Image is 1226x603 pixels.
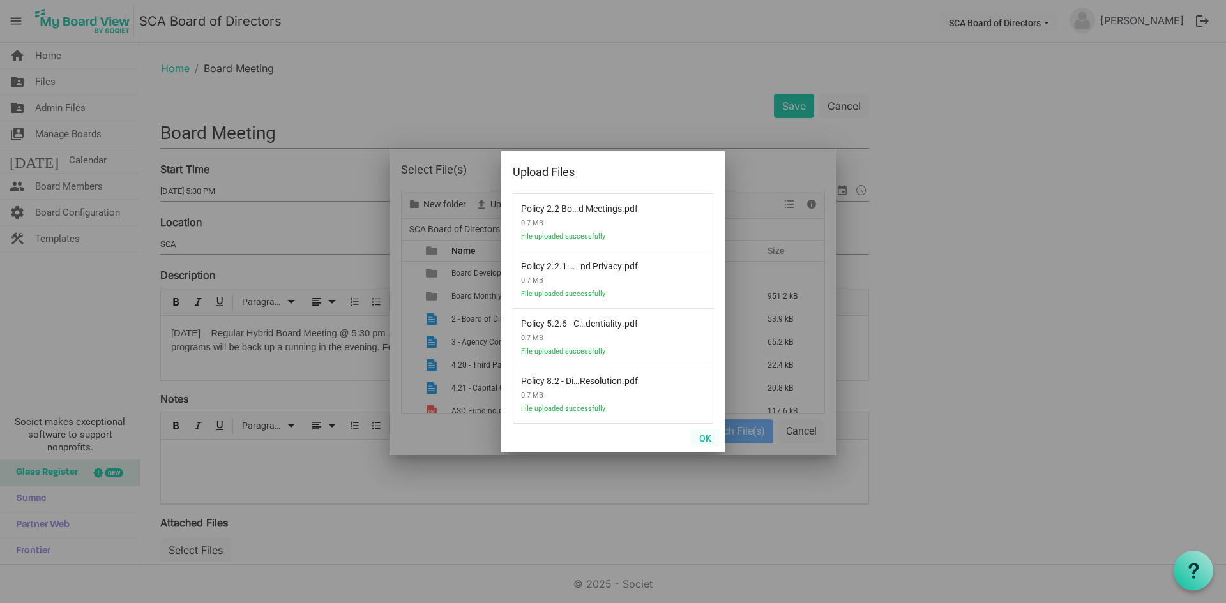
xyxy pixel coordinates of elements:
[521,196,622,214] span: Policy 2.2 Board Meetings.pdf
[521,311,622,329] span: Policy 5.2.6 - Confidentiality.pdf
[521,290,655,306] span: File uploaded successfully
[513,163,673,182] div: Upload Files
[521,329,655,347] span: 0.7 MB
[521,347,655,363] span: File uploaded successfully
[521,386,655,405] span: 0.7 MB
[521,368,622,386] span: Policy 8.2 - Dispute Resolution.pdf
[691,429,720,447] button: OK
[521,271,655,290] span: 0.7 MB
[521,214,655,232] span: 0.7 MB
[521,253,622,271] span: Policy 2.2.1 Virtual Board Meetings and Recordings - Conduct, Recordings and Privacy.pdf
[521,232,655,248] span: File uploaded successfully
[521,405,655,421] span: File uploaded successfully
